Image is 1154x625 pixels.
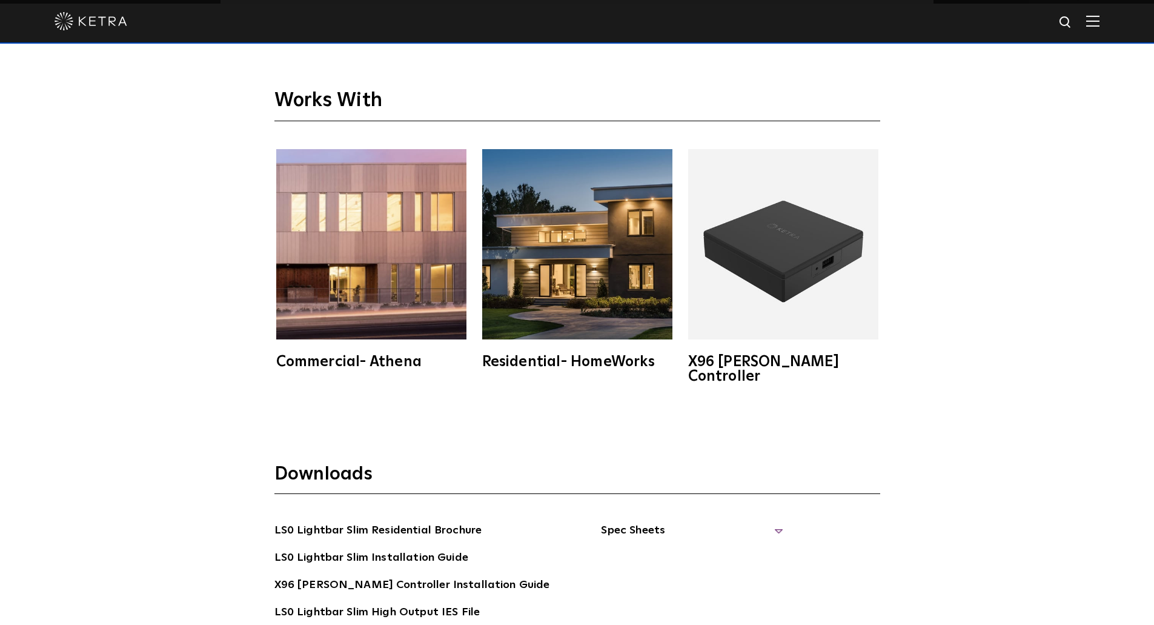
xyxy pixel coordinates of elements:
[482,149,672,339] img: homeworks_hero
[274,577,550,596] a: X96 [PERSON_NAME] Controller Installation Guide
[601,522,783,549] span: Spec Sheets
[480,149,674,369] a: Residential- HomeWorks
[274,549,468,569] a: LS0 Lightbar Slim Installation Guide
[274,463,880,494] h3: Downloads
[274,149,468,369] a: Commercial- Athena
[1058,15,1073,30] img: search icon
[686,149,880,384] a: X96 [PERSON_NAME] Controller
[276,149,466,339] img: athena-square
[688,149,878,339] img: X96_Controller
[55,12,127,30] img: ketra-logo-2019-white
[688,355,878,384] div: X96 [PERSON_NAME] Controller
[274,522,482,541] a: LS0 Lightbar Slim Residential Brochure
[482,355,672,369] div: Residential- HomeWorks
[1086,15,1099,27] img: Hamburger%20Nav.svg
[276,355,466,369] div: Commercial- Athena
[274,89,880,122] h3: Works With
[274,604,480,623] a: LS0 Lightbar Slim High Output IES File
